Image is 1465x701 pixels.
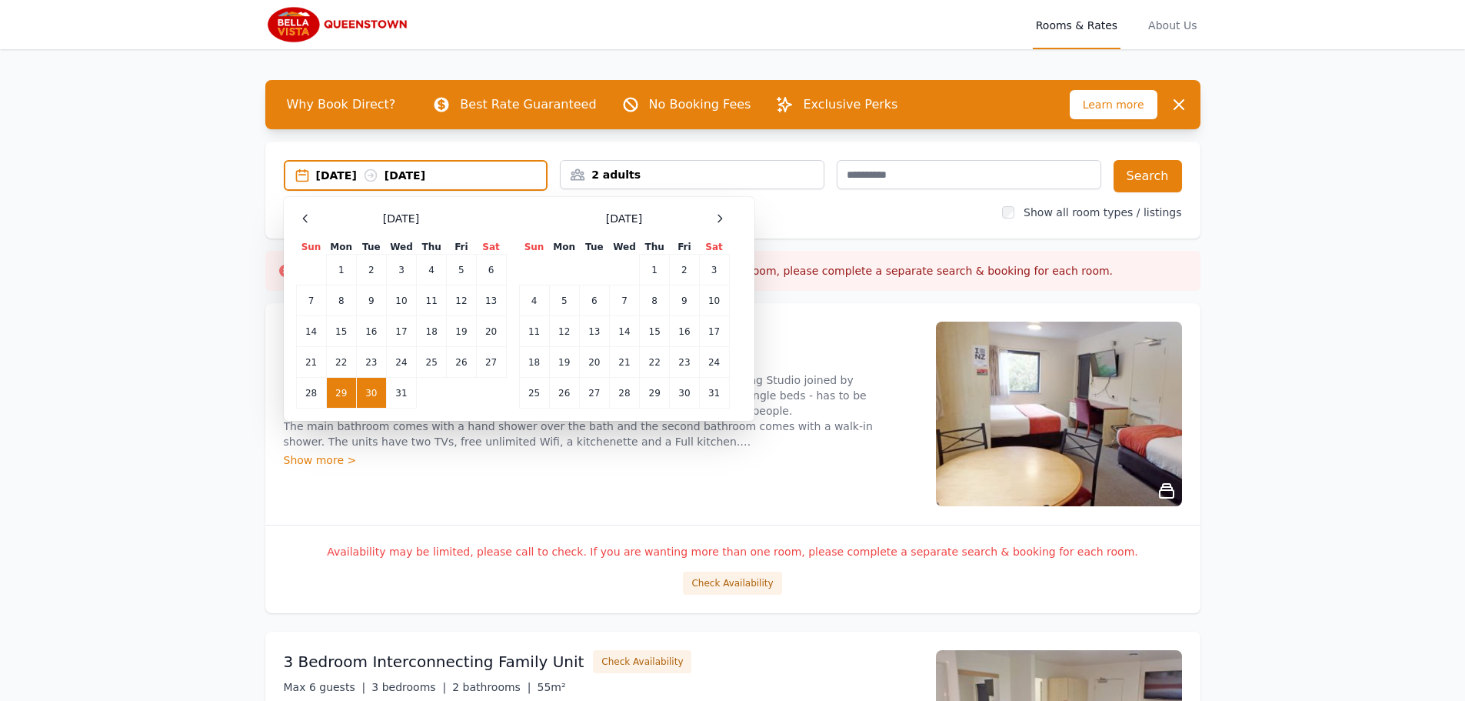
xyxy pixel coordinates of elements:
td: 28 [296,378,326,409]
td: 29 [326,378,356,409]
td: 10 [699,285,729,316]
td: 4 [519,285,549,316]
div: 2 adults [561,167,824,182]
td: 13 [579,316,609,347]
td: 6 [476,255,506,285]
span: 2 bathrooms | [452,681,531,693]
td: 17 [386,316,416,347]
td: 14 [296,316,326,347]
td: 3 [699,255,729,285]
td: 30 [356,378,386,409]
span: [DATE] [606,211,642,226]
td: 12 [447,285,476,316]
td: 23 [670,347,699,378]
td: 22 [640,347,670,378]
span: Learn more [1070,90,1157,119]
button: Check Availability [593,650,691,673]
td: 19 [549,347,579,378]
p: No Booking Fees [649,95,751,114]
td: 11 [519,316,549,347]
td: 27 [579,378,609,409]
td: 2 [670,255,699,285]
th: Fri [670,240,699,255]
td: 26 [447,347,476,378]
th: Sun [296,240,326,255]
span: 3 bedrooms | [371,681,446,693]
td: 20 [476,316,506,347]
td: 1 [640,255,670,285]
td: 24 [386,347,416,378]
td: 23 [356,347,386,378]
span: [DATE] [383,211,419,226]
td: 1 [326,255,356,285]
td: 24 [699,347,729,378]
td: 31 [386,378,416,409]
span: Max 6 guests | [284,681,366,693]
td: 19 [447,316,476,347]
p: Exclusive Perks [803,95,897,114]
th: Tue [356,240,386,255]
td: 28 [609,378,639,409]
td: 8 [640,285,670,316]
th: Fri [447,240,476,255]
span: Why Book Direct? [275,89,408,120]
td: 16 [670,316,699,347]
p: Availability may be limited, please call to check. If you are wanting more than one room, please ... [284,544,1182,559]
th: Wed [609,240,639,255]
td: 14 [609,316,639,347]
label: Show all room types / listings [1024,206,1181,219]
th: Mon [326,240,356,255]
td: 3 [386,255,416,285]
td: 9 [670,285,699,316]
td: 15 [326,316,356,347]
td: 9 [356,285,386,316]
td: 30 [670,378,699,409]
td: 18 [417,316,447,347]
div: [DATE] [DATE] [316,168,547,183]
th: Mon [549,240,579,255]
button: Search [1114,160,1182,192]
td: 8 [326,285,356,316]
th: Sat [699,240,729,255]
td: 7 [296,285,326,316]
td: 27 [476,347,506,378]
span: 55m² [538,681,566,693]
td: 13 [476,285,506,316]
td: 16 [356,316,386,347]
td: 26 [549,378,579,409]
td: 31 [699,378,729,409]
p: Best Rate Guaranteed [460,95,596,114]
td: 5 [447,255,476,285]
td: 10 [386,285,416,316]
td: 4 [417,255,447,285]
td: 12 [549,316,579,347]
td: 6 [579,285,609,316]
img: Bella Vista Queenstown [265,6,413,43]
td: 21 [296,347,326,378]
th: Tue [579,240,609,255]
td: 2 [356,255,386,285]
td: 18 [519,347,549,378]
td: 11 [417,285,447,316]
button: Check Availability [683,572,781,595]
td: 22 [326,347,356,378]
td: 25 [519,378,549,409]
th: Thu [417,240,447,255]
td: 5 [549,285,579,316]
div: Show more > [284,452,917,468]
td: 17 [699,316,729,347]
th: Wed [386,240,416,255]
td: 29 [640,378,670,409]
td: 20 [579,347,609,378]
td: 21 [609,347,639,378]
td: 7 [609,285,639,316]
h3: 3 Bedroom Interconnecting Family Unit [284,651,584,673]
td: 25 [417,347,447,378]
th: Sun [519,240,549,255]
th: Sat [476,240,506,255]
td: 15 [640,316,670,347]
th: Thu [640,240,670,255]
